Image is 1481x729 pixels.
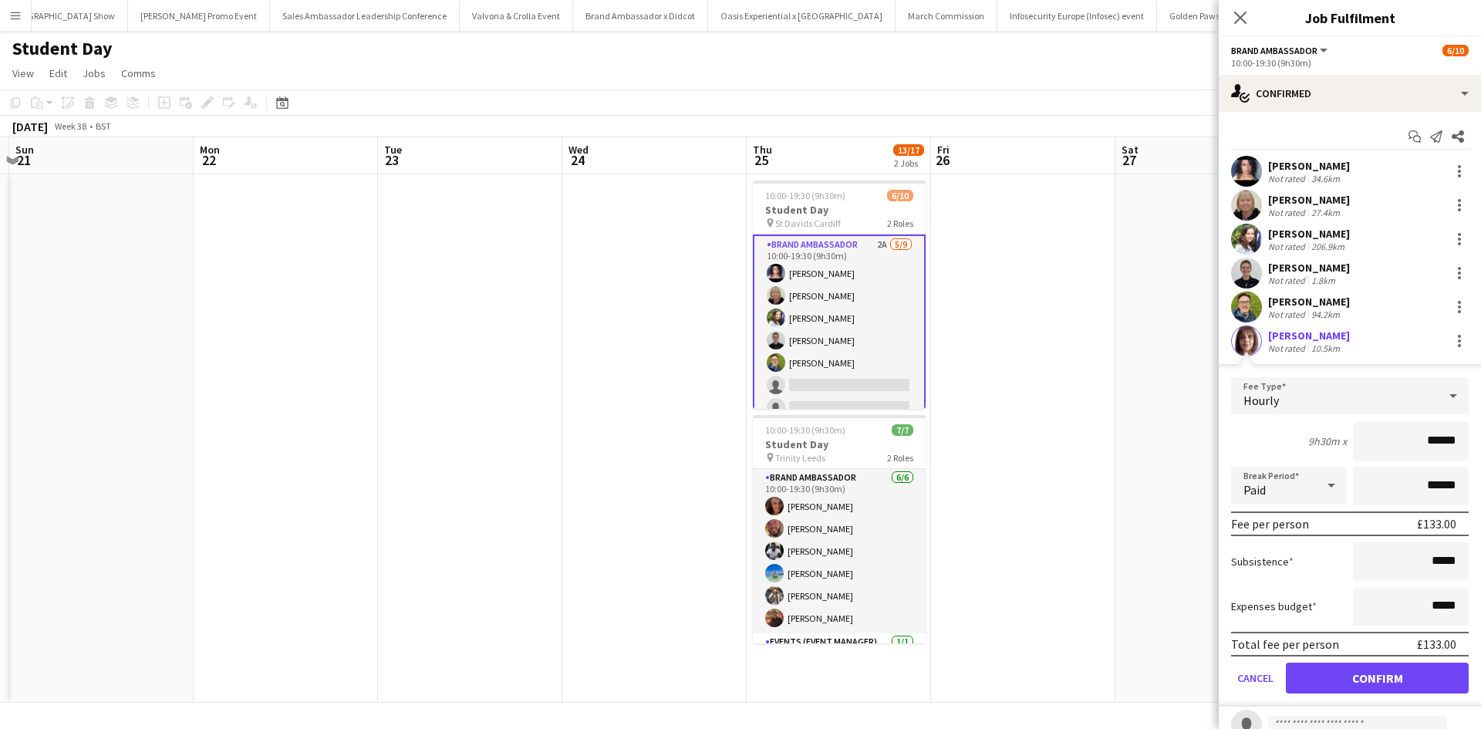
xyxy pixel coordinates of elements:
div: [PERSON_NAME] [1268,295,1350,309]
span: Comms [121,66,156,80]
a: Jobs [76,63,112,83]
button: Oasis Experiential x [GEOGRAPHIC_DATA] [708,1,896,31]
span: 13/17 [893,144,924,156]
div: £133.00 [1417,636,1456,652]
a: Comms [115,63,162,83]
div: [PERSON_NAME] [1268,159,1350,173]
div: Not rated [1268,343,1308,354]
app-card-role: Events (Event Manager)1/1 [753,633,926,686]
label: Expenses budget [1231,599,1317,613]
app-card-role: Brand Ambassador2A5/910:00-19:30 (9h30m)[PERSON_NAME][PERSON_NAME][PERSON_NAME][PERSON_NAME][PERS... [753,235,926,469]
span: 6/10 [887,190,913,201]
span: Hourly [1243,393,1279,408]
span: 21 [13,151,34,169]
button: Brand Ambassador [1231,45,1330,56]
span: 7/7 [892,424,913,436]
span: 10:00-19:30 (9h30m) [765,424,845,436]
span: Week 38 [51,120,89,132]
span: Paid [1243,482,1266,498]
div: Confirmed [1219,75,1481,112]
span: View [12,66,34,80]
span: Fri [937,143,950,157]
div: Not rated [1268,173,1308,184]
div: Not rated [1268,309,1308,320]
span: 26 [935,151,950,169]
span: Thu [753,143,772,157]
button: Confirm [1286,663,1469,694]
h3: Job Fulfilment [1219,8,1481,28]
div: 10:00-19:30 (9h30m) [1231,57,1469,69]
div: 10.5km [1308,343,1343,354]
span: 27 [1119,151,1139,169]
app-job-card: 10:00-19:30 (9h30m)7/7Student Day Trinity Leeds2 RolesBrand Ambassador6/610:00-19:30 (9h30m)[PERS... [753,415,926,643]
div: 94.2km [1308,309,1343,320]
span: Brand Ambassador [1231,45,1317,56]
a: View [6,63,40,83]
app-job-card: 10:00-19:30 (9h30m)6/10Student Day St Davids Cardiff2 RolesBrand Ambassador2A5/910:00-19:30 (9h30... [753,181,926,409]
button: Infosecurity Europe (Infosec) event [997,1,1157,31]
div: [DATE] [12,119,48,134]
span: 10:00-19:30 (9h30m) [765,190,845,201]
h3: Student Day [753,437,926,451]
span: 2 Roles [887,218,913,229]
span: Wed [568,143,589,157]
div: [PERSON_NAME] [1268,227,1350,241]
div: Fee per person [1231,516,1309,532]
span: 23 [382,151,402,169]
div: £133.00 [1417,516,1456,532]
div: Not rated [1268,241,1308,252]
span: 24 [566,151,589,169]
button: Brand Ambassador x Didcot [573,1,708,31]
div: Not rated [1268,207,1308,218]
span: Tue [384,143,402,157]
button: Valvona & Crolla Event [460,1,573,31]
button: Cancel [1231,663,1280,694]
div: [PERSON_NAME] [1268,261,1350,275]
span: Jobs [83,66,106,80]
span: 6/10 [1442,45,1469,56]
div: Not rated [1268,275,1308,286]
h1: Student Day [12,37,113,60]
a: Edit [43,63,73,83]
span: Trinity Leeds [775,452,825,464]
div: Total fee per person [1231,636,1339,652]
span: Sun [15,143,34,157]
div: BST [96,120,111,132]
div: 27.4km [1308,207,1343,218]
span: 25 [751,151,772,169]
button: March Commission [896,1,997,31]
span: Sat [1122,143,1139,157]
span: 2 Roles [887,452,913,464]
div: 1.8km [1308,275,1338,286]
button: Golden Paws Promo [1157,1,1260,31]
div: 34.6km [1308,173,1343,184]
button: Sales Ambassador Leadership Conference [270,1,460,31]
div: 2 Jobs [894,157,923,169]
div: [PERSON_NAME] [1268,193,1350,207]
span: Edit [49,66,67,80]
div: 206.9km [1308,241,1348,252]
app-card-role: Brand Ambassador6/610:00-19:30 (9h30m)[PERSON_NAME][PERSON_NAME][PERSON_NAME][PERSON_NAME][PERSON... [753,469,926,633]
h3: Student Day [753,203,926,217]
span: 22 [197,151,220,169]
span: St Davids Cardiff [775,218,841,229]
span: Mon [200,143,220,157]
div: [PERSON_NAME] [1268,329,1350,343]
div: 9h30m x [1308,434,1347,448]
label: Subsistence [1231,555,1294,569]
button: [PERSON_NAME] Promo Event [128,1,270,31]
